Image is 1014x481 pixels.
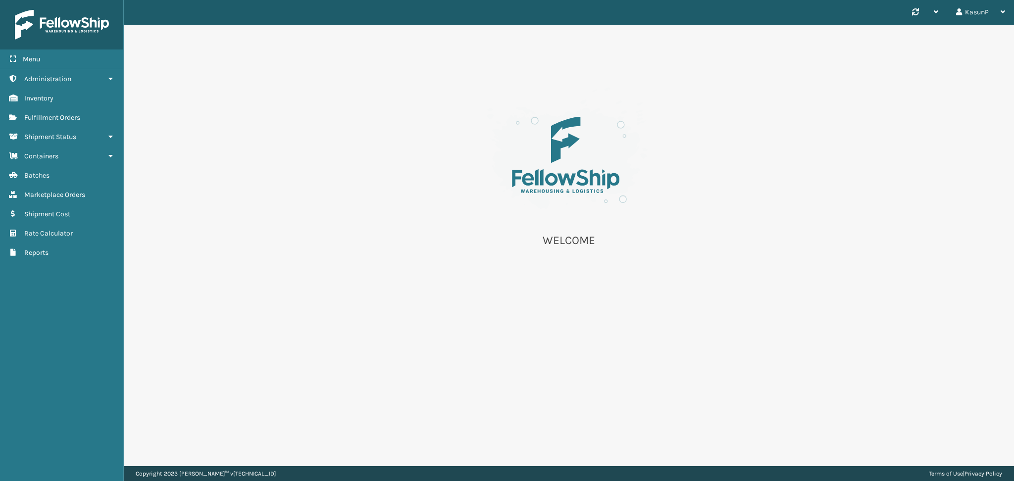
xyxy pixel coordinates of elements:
span: Rate Calculator [24,229,73,238]
span: Reports [24,248,49,257]
span: Administration [24,75,71,83]
img: es-welcome.8eb42ee4.svg [470,84,668,221]
span: Batches [24,171,50,180]
a: Terms of Use [929,470,963,477]
p: WELCOME [470,233,668,248]
span: Containers [24,152,58,160]
span: Marketplace Orders [24,191,85,199]
div: | [929,466,1002,481]
p: Copyright 2023 [PERSON_NAME]™ v [TECHNICAL_ID] [136,466,276,481]
a: Privacy Policy [964,470,1002,477]
span: Shipment Cost [24,210,70,218]
span: Fulfillment Orders [24,113,80,122]
span: Shipment Status [24,133,76,141]
span: Inventory [24,94,53,102]
img: logo [15,10,109,40]
span: Menu [23,55,40,63]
